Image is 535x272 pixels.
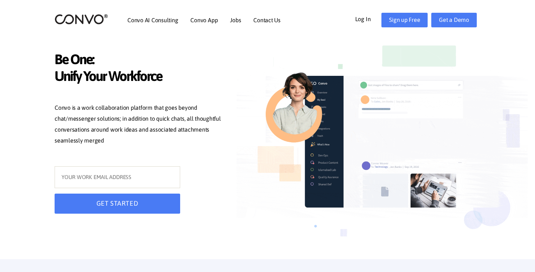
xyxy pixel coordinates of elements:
[127,17,178,23] a: Convo AI Consulting
[381,13,428,27] a: Sign up Free
[55,13,108,25] img: logo_2.png
[55,51,226,70] span: Be One:
[355,13,382,24] a: Log In
[55,166,180,188] input: YOUR WORK EMAIL ADDRESS
[237,33,528,259] img: image_not_found
[230,17,241,23] a: Jobs
[190,17,218,23] a: Convo App
[55,68,226,86] span: Unify Your Workforce
[55,102,226,148] p: Convo is a work collaboration platform that goes beyond chat/messenger solutions; in addition to ...
[55,194,180,214] button: GET STARTED
[431,13,477,27] a: Get a Demo
[253,17,281,23] a: Contact Us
